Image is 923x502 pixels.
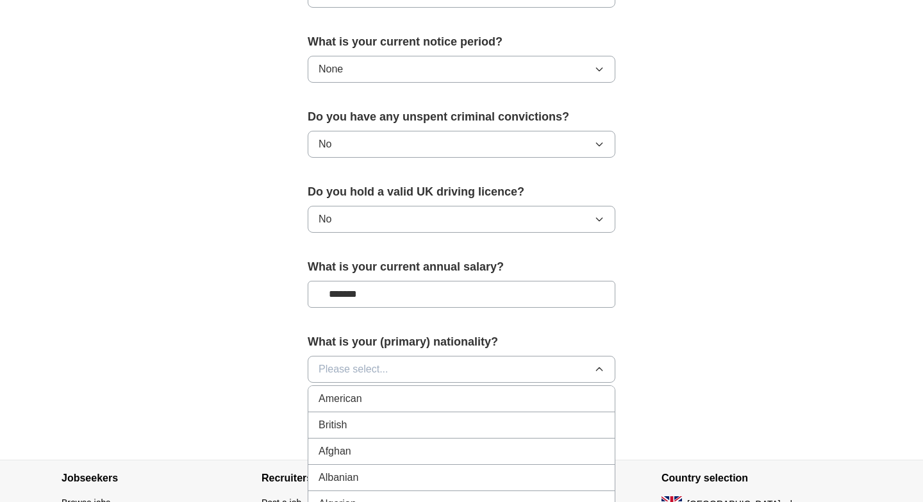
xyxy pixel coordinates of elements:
[319,362,388,377] span: Please select...
[308,131,615,158] button: No
[319,444,351,459] span: Afghan
[319,470,358,485] span: Albanian
[319,212,331,227] span: No
[661,460,861,496] h4: Country selection
[319,417,347,433] span: British
[308,56,615,83] button: None
[308,206,615,233] button: No
[308,356,615,383] button: Please select...
[308,183,615,201] label: Do you hold a valid UK driving licence?
[308,108,615,126] label: Do you have any unspent criminal convictions?
[319,137,331,152] span: No
[319,62,343,77] span: None
[308,258,615,276] label: What is your current annual salary?
[319,391,362,406] span: American
[308,333,615,351] label: What is your (primary) nationality?
[308,33,615,51] label: What is your current notice period?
